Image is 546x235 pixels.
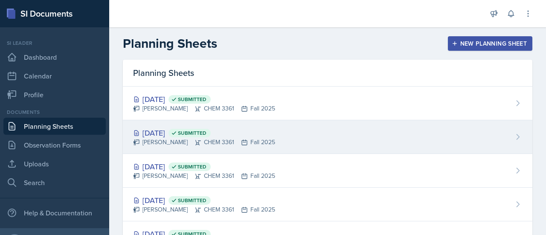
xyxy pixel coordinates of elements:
div: Si leader [3,39,106,47]
div: [DATE] [133,127,275,139]
div: [PERSON_NAME] CHEM 3361 Fall 2025 [133,205,275,214]
a: [DATE] Submitted [PERSON_NAME]CHEM 3361Fall 2025 [123,154,532,188]
div: New Planning Sheet [453,40,527,47]
a: Profile [3,86,106,103]
div: [DATE] [133,161,275,172]
a: Search [3,174,106,191]
span: Submitted [178,197,206,204]
a: [DATE] Submitted [PERSON_NAME]CHEM 3361Fall 2025 [123,120,532,154]
span: Submitted [178,163,206,170]
div: Planning Sheets [123,60,532,87]
div: Help & Documentation [3,204,106,221]
span: Submitted [178,130,206,136]
a: [DATE] Submitted [PERSON_NAME]CHEM 3361Fall 2025 [123,188,532,221]
span: Submitted [178,96,206,103]
a: [DATE] Submitted [PERSON_NAME]CHEM 3361Fall 2025 [123,87,532,120]
div: [DATE] [133,194,275,206]
h2: Planning Sheets [123,36,217,51]
a: Planning Sheets [3,118,106,135]
a: Calendar [3,67,106,84]
div: [DATE] [133,93,275,105]
a: Observation Forms [3,136,106,154]
div: [PERSON_NAME] CHEM 3361 Fall 2025 [133,104,275,113]
a: Uploads [3,155,106,172]
div: [PERSON_NAME] CHEM 3361 Fall 2025 [133,138,275,147]
div: [PERSON_NAME] CHEM 3361 Fall 2025 [133,171,275,180]
a: Dashboard [3,49,106,66]
button: New Planning Sheet [448,36,532,51]
div: Documents [3,108,106,116]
